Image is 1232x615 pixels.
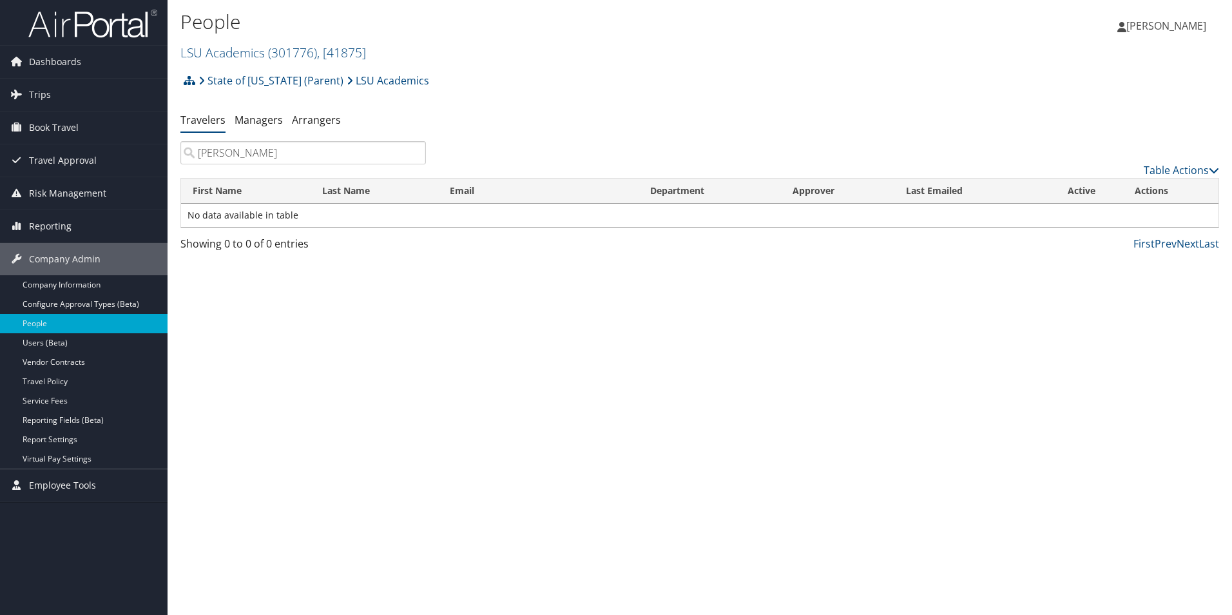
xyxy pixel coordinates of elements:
span: Book Travel [29,112,79,144]
div: Showing 0 to 0 of 0 entries [180,236,426,258]
th: Approver [781,179,894,204]
a: LSU Academics [347,68,429,93]
a: First [1133,237,1155,251]
span: [PERSON_NAME] [1126,19,1206,33]
span: Employee Tools [29,469,96,502]
a: Next [1177,237,1199,251]
th: Actions [1123,179,1218,204]
a: Last [1199,237,1219,251]
a: Travelers [180,113,226,127]
a: Arrangers [292,113,341,127]
span: Company Admin [29,243,101,275]
a: Table Actions [1144,163,1219,177]
span: Reporting [29,210,72,242]
th: Last Emailed: activate to sort column ascending [894,179,1041,204]
h1: People [180,8,873,35]
th: Last Name: activate to sort column descending [311,179,438,204]
a: State of [US_STATE] (Parent) [198,68,343,93]
input: Search [180,141,426,164]
img: airportal-logo.png [28,8,157,39]
td: No data available in table [181,204,1218,227]
span: Trips [29,79,51,111]
a: Managers [235,113,283,127]
th: Department: activate to sort column ascending [639,179,781,204]
span: , [ 41875 ] [317,44,366,61]
a: Prev [1155,237,1177,251]
a: [PERSON_NAME] [1117,6,1219,45]
span: Dashboards [29,46,81,78]
th: Email: activate to sort column ascending [438,179,639,204]
span: Risk Management [29,177,106,210]
a: LSU Academics [180,44,366,61]
span: ( 301776 ) [268,44,317,61]
th: First Name: activate to sort column ascending [181,179,311,204]
span: Travel Approval [29,144,97,177]
th: Active: activate to sort column ascending [1041,179,1124,204]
